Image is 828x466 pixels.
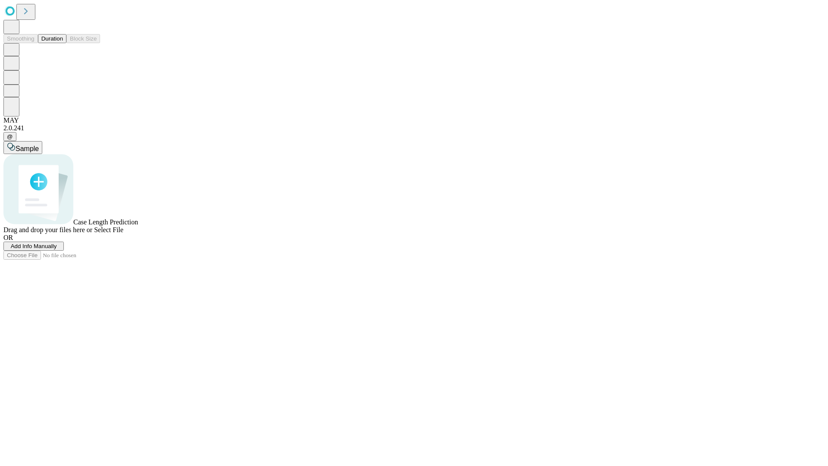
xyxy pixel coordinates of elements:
[16,145,39,152] span: Sample
[66,34,100,43] button: Block Size
[11,243,57,249] span: Add Info Manually
[3,242,64,251] button: Add Info Manually
[7,133,13,140] span: @
[3,234,13,241] span: OR
[38,34,66,43] button: Duration
[3,141,42,154] button: Sample
[3,124,825,132] div: 2.0.241
[73,218,138,226] span: Case Length Prediction
[3,132,16,141] button: @
[3,34,38,43] button: Smoothing
[94,226,123,233] span: Select File
[3,116,825,124] div: MAY
[3,226,92,233] span: Drag and drop your files here or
